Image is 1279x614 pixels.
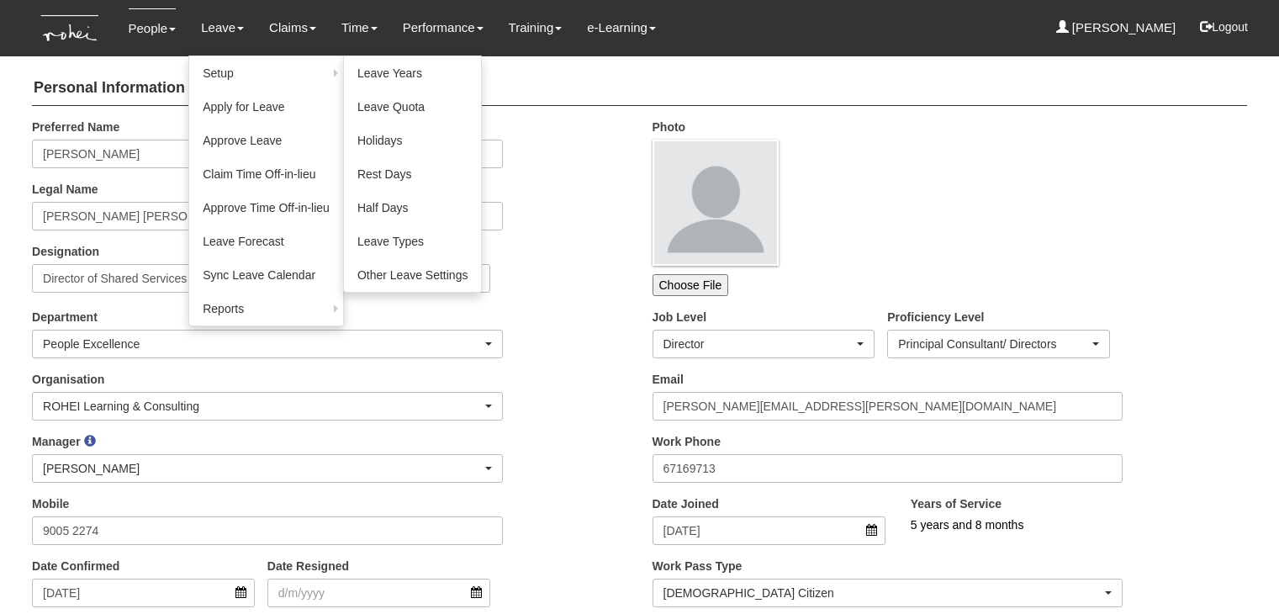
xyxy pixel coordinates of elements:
label: Date Joined [653,495,719,512]
a: Leave Years [344,56,482,90]
a: Other Leave Settings [344,258,482,292]
button: People Excellence [32,330,503,358]
a: People [129,8,177,48]
label: Photo [653,119,686,135]
a: Reports [189,292,343,326]
div: Principal Consultant/ Directors [898,336,1089,352]
button: ROHEI Learning & Consulting [32,392,503,421]
img: profile.png [653,140,779,266]
a: Holidays [344,124,482,157]
label: Job Level [653,309,707,326]
label: Proficiency Level [887,309,984,326]
label: Work Phone [653,433,721,450]
button: [PERSON_NAME] [32,454,503,483]
label: Date Resigned [267,558,349,574]
a: Time [341,8,378,47]
div: People Excellence [43,336,482,352]
a: Claims [269,8,316,47]
a: [PERSON_NAME] [1056,8,1176,47]
a: Training [509,8,563,47]
a: Leave Types [344,225,482,258]
div: ROHEI Learning & Consulting [43,398,482,415]
label: Mobile [32,495,69,512]
a: Sync Leave Calendar [189,258,343,292]
label: Designation [32,243,99,260]
input: d/m/yyyy [267,579,490,607]
label: Email [653,371,684,388]
a: Performance [403,8,484,47]
label: Years of Service [911,495,1002,512]
input: Choose File [653,274,729,296]
label: Work Pass Type [653,558,743,574]
div: Director [663,336,854,352]
a: Setup [189,56,343,90]
div: [DEMOGRAPHIC_DATA] Citizen [663,585,1102,601]
label: Organisation [32,371,104,388]
a: Approve Time Off-in-lieu [189,191,343,225]
a: Leave Quota [344,90,482,124]
h4: Personal Information [32,71,1247,106]
label: Date Confirmed [32,558,119,574]
button: Logout [1188,7,1260,47]
div: 5 years and 8 months [911,516,1196,533]
label: Manager [32,433,81,450]
a: Rest Days [344,157,482,191]
button: [DEMOGRAPHIC_DATA] Citizen [653,579,1123,607]
input: d/m/yyyy [32,579,255,607]
a: Leave Forecast [189,225,343,258]
iframe: chat widget [1208,547,1262,597]
label: Department [32,309,98,326]
a: e-Learning [587,8,656,47]
a: Leave [201,8,244,47]
div: [PERSON_NAME] [43,460,482,477]
button: Director [653,330,875,358]
label: Legal Name [32,181,98,198]
a: Claim Time Off-in-lieu [189,157,343,191]
a: Approve Leave [189,124,343,157]
label: Preferred Name [32,119,119,135]
button: Principal Consultant/ Directors [887,330,1110,358]
a: Apply for Leave [189,90,343,124]
a: Half Days [344,191,482,225]
input: d/m/yyyy [653,516,885,545]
